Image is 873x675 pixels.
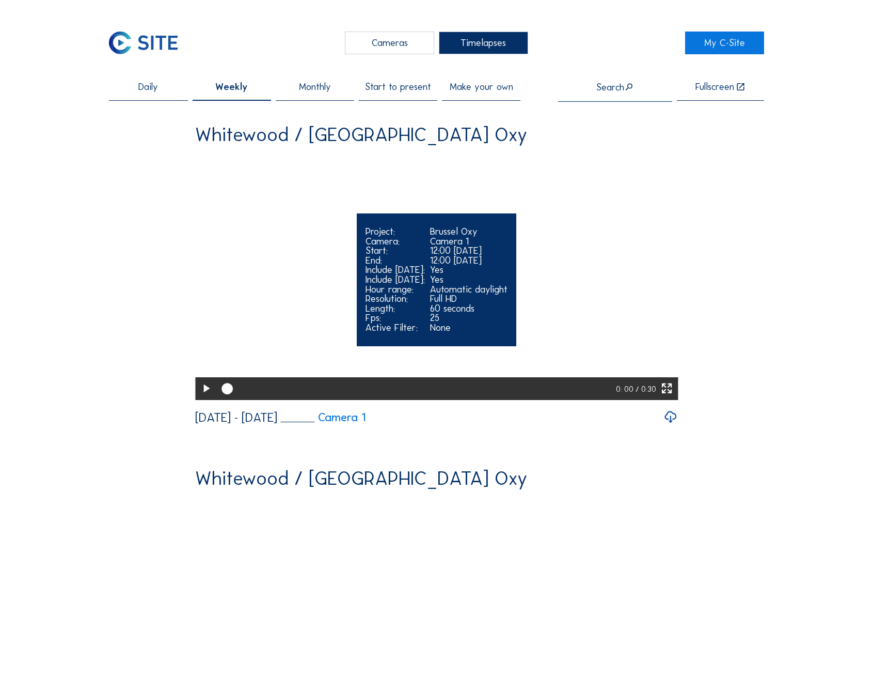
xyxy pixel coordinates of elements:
[195,411,277,424] div: [DATE] - [DATE]
[430,304,507,314] div: 60 seconds
[366,265,425,275] div: Include [DATE]:
[366,227,425,237] div: Project:
[430,246,507,256] div: 12:00 [DATE]
[195,469,527,488] div: Whitewood / [GEOGRAPHIC_DATA] Oxy
[430,256,507,266] div: 12:00 [DATE]
[366,304,425,314] div: Length:
[636,377,656,400] div: / 0:30
[366,256,425,266] div: End:
[366,313,425,323] div: Fps:
[616,377,635,400] div: 0: 00
[299,82,331,92] span: Monthly
[195,157,678,398] video: Your browser does not support the video tag.
[195,125,527,144] div: Whitewood / [GEOGRAPHIC_DATA] Oxy
[430,237,507,247] div: Camera 1
[430,294,507,304] div: Full HD
[439,32,528,55] div: Timelapses
[430,227,507,237] div: Brussel Oxy
[430,285,507,295] div: Automatic daylight
[450,82,513,92] span: Make your own
[366,246,425,256] div: Start:
[366,323,425,333] div: Active Filter:
[695,82,734,93] div: Fullscreen
[430,265,507,275] div: Yes
[109,32,187,55] a: C-SITE Logo
[366,285,425,295] div: Hour range:
[345,32,434,55] div: Cameras
[366,294,425,304] div: Resolution:
[430,275,507,285] div: Yes
[109,32,178,55] img: C-SITE Logo
[430,313,507,323] div: 25
[430,323,507,333] div: None
[366,237,425,247] div: Camera:
[215,82,248,92] span: Weekly
[366,275,425,285] div: Include [DATE]:
[281,412,366,423] a: Camera 1
[365,82,431,92] span: Start to present
[138,82,158,92] span: Daily
[685,32,764,55] a: My C-Site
